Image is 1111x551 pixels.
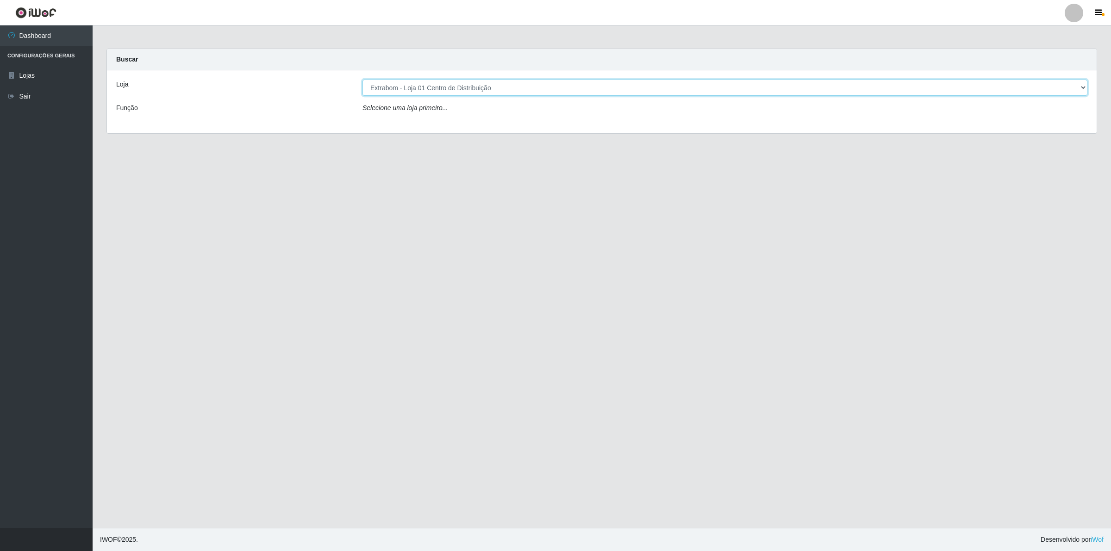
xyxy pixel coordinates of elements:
label: Função [116,103,138,113]
img: CoreUI Logo [15,7,56,19]
label: Loja [116,80,128,89]
strong: Buscar [116,56,138,63]
span: © 2025 . [100,535,138,545]
i: Selecione uma loja primeiro... [362,104,448,111]
span: Desenvolvido por [1041,535,1104,545]
span: IWOF [100,536,117,543]
a: iWof [1091,536,1104,543]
